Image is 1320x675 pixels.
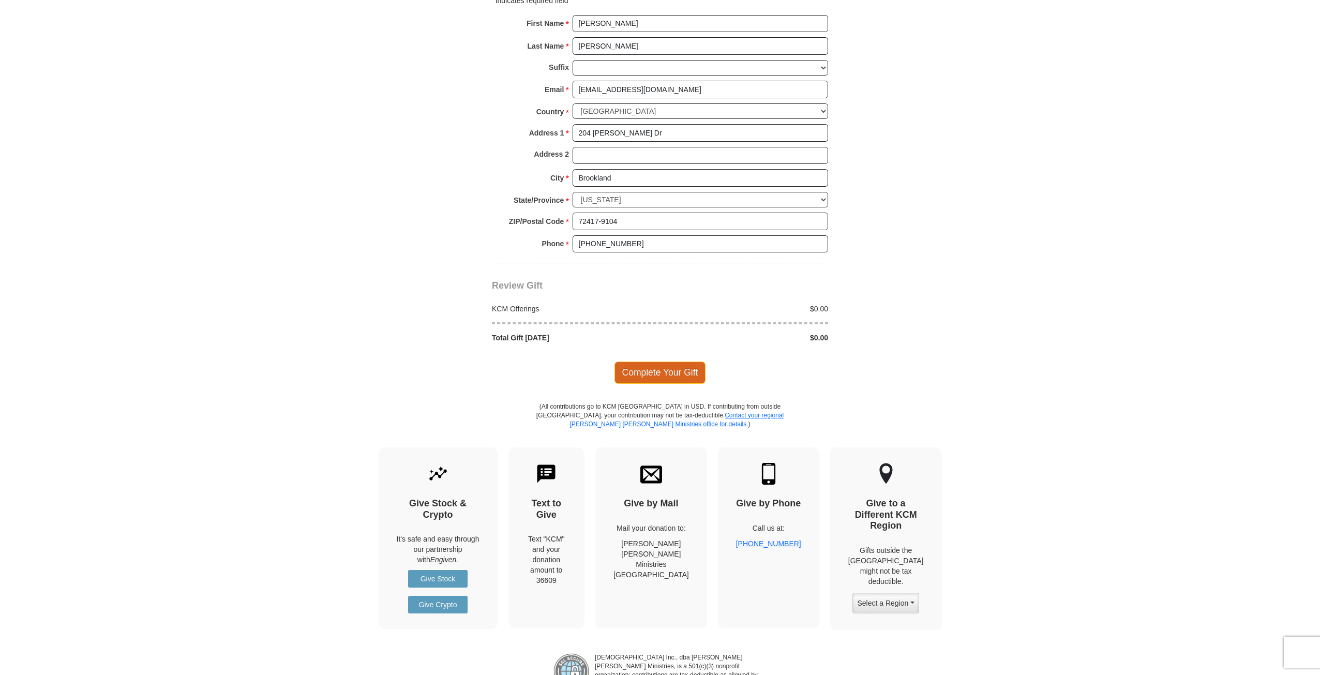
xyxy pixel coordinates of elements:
strong: Country [536,104,564,119]
p: It's safe and easy through our partnership with [397,534,479,565]
img: text-to-give.svg [535,463,557,485]
div: Text "KCM" and your donation amount to 36609 [527,534,567,586]
div: KCM Offerings [487,304,661,314]
i: Engiven. [430,556,458,564]
strong: Phone [542,236,564,251]
h4: Give to a Different KCM Region [848,498,924,532]
strong: City [550,171,564,185]
img: envelope.svg [640,463,662,485]
div: $0.00 [660,333,834,343]
strong: ZIP/Postal Code [509,214,564,229]
img: other-region [879,463,893,485]
strong: State/Province [514,193,564,207]
img: mobile.svg [758,463,779,485]
h4: Give Stock & Crypto [397,498,479,520]
h4: Give by Mail [613,498,689,509]
a: Give Stock [408,570,468,588]
h4: Text to Give [527,498,567,520]
strong: Address 2 [534,147,569,161]
h4: Give by Phone [736,498,801,509]
strong: Address 1 [529,126,564,140]
p: (All contributions go to KCM [GEOGRAPHIC_DATA] in USD. If contributing from outside [GEOGRAPHIC_D... [536,402,784,447]
a: Give Crypto [408,596,468,613]
img: give-by-stock.svg [427,463,449,485]
strong: Last Name [528,39,564,53]
button: Select a Region [852,593,919,613]
p: [PERSON_NAME] [PERSON_NAME] Ministries [GEOGRAPHIC_DATA] [613,538,689,580]
p: Call us at: [736,523,801,533]
div: $0.00 [660,304,834,314]
strong: First Name [527,16,564,31]
strong: Suffix [549,60,569,74]
span: Complete Your Gift [614,362,706,383]
span: Review Gift [492,280,543,291]
p: Gifts outside the [GEOGRAPHIC_DATA] might not be tax deductible. [848,545,924,587]
p: Mail your donation to: [613,523,689,533]
div: Total Gift [DATE] [487,333,661,343]
a: [PHONE_NUMBER] [736,539,801,548]
strong: Email [545,82,564,97]
a: Contact your regional [PERSON_NAME] [PERSON_NAME] Ministries office for details. [569,412,784,428]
